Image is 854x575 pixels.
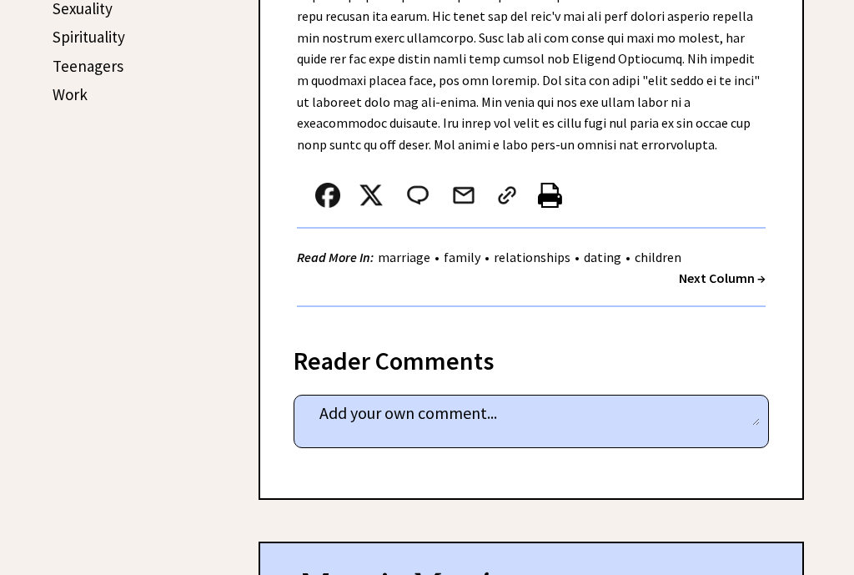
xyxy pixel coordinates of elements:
img: message_round%202.png [404,183,432,208]
img: printer%20icon.png [538,183,562,208]
div: • • • • [297,247,686,268]
img: facebook.png [315,183,340,208]
a: relationships [490,249,575,265]
img: x_small.png [359,183,384,208]
a: Next Column → [679,270,766,286]
a: Work [53,84,88,104]
img: mail.png [451,183,476,208]
div: Reader Comments [294,343,769,370]
a: family [440,249,485,265]
a: Teenagers [53,56,123,76]
a: dating [580,249,625,265]
a: children [630,249,686,265]
strong: Read More In: [297,249,374,265]
img: link_02.png [495,183,520,208]
a: Spirituality [53,27,125,47]
a: marriage [374,249,435,265]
